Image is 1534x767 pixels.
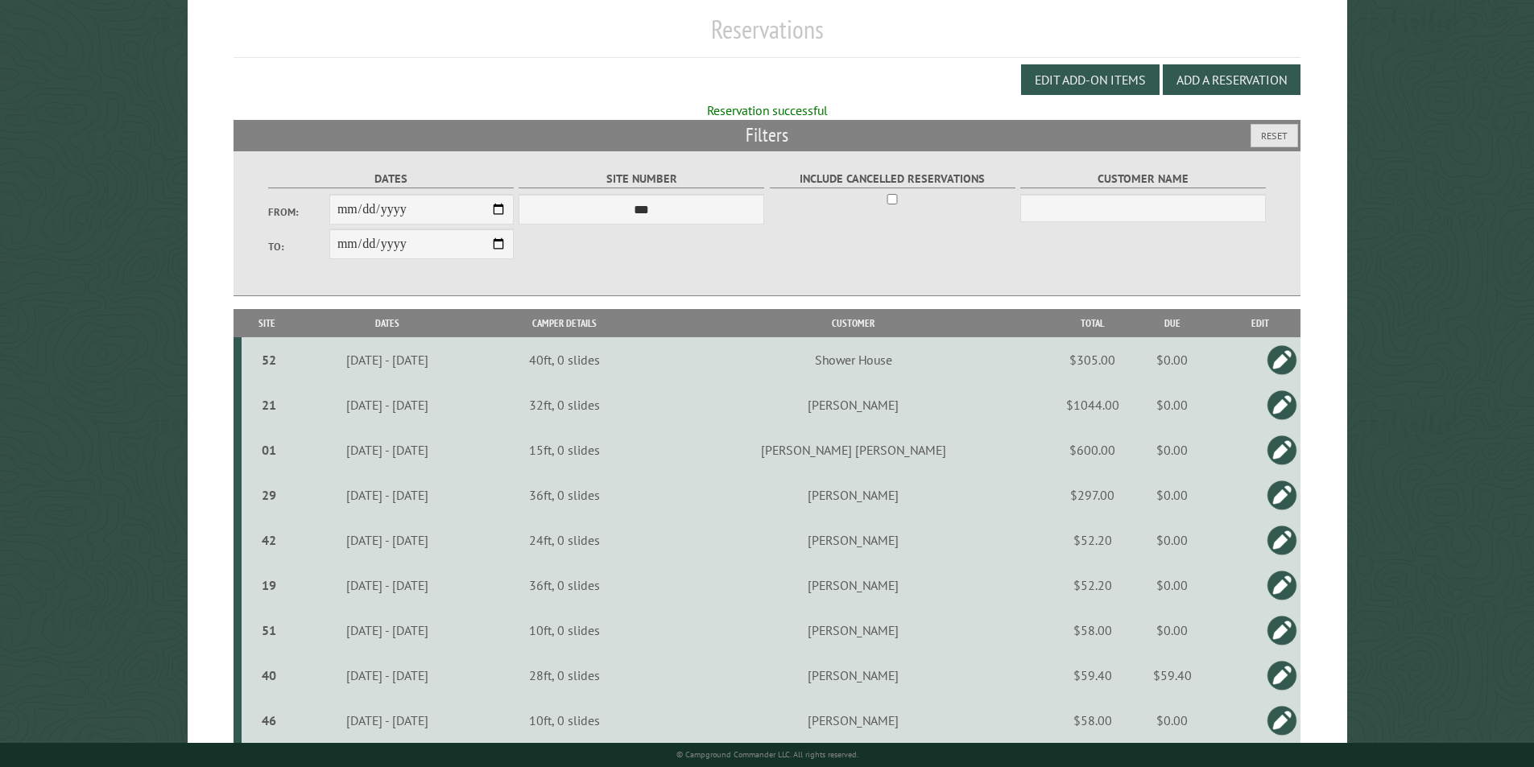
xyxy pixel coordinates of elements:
div: 51 [248,622,290,638]
small: © Campground Commander LLC. All rights reserved. [676,749,858,760]
td: [PERSON_NAME] [647,472,1060,518]
div: 19 [248,577,290,593]
td: $58.00 [1061,698,1125,744]
td: $305.00 [1061,337,1125,382]
button: Reset [1251,124,1298,147]
td: $59.40 [1061,653,1125,698]
div: [DATE] - [DATE] [295,532,479,548]
td: [PERSON_NAME] [PERSON_NAME] [647,427,1060,472]
div: [DATE] - [DATE] [295,352,479,368]
td: 36ft, 0 slides [482,563,647,608]
td: 40ft, 0 slides [482,337,647,382]
th: Customer [647,309,1060,337]
div: [DATE] - [DATE] [295,712,479,728]
th: Edit [1220,309,1301,337]
td: $52.20 [1061,518,1125,563]
td: $58.00 [1061,608,1125,653]
td: 28ft, 0 slides [482,653,647,698]
label: Customer Name [1020,170,1266,188]
div: 42 [248,532,290,548]
div: 52 [248,352,290,368]
div: 01 [248,442,290,458]
label: Include Cancelled Reservations [770,170,1015,188]
h2: Filters [234,120,1301,151]
td: $0.00 [1125,608,1220,653]
th: Dates [292,309,482,337]
td: $0.00 [1125,337,1220,382]
div: [DATE] - [DATE] [295,442,479,458]
td: 10ft, 0 slides [482,698,647,744]
div: 29 [248,487,290,503]
div: 46 [248,712,290,728]
label: Dates [268,170,514,188]
td: [PERSON_NAME] [647,653,1060,698]
th: Due [1125,309,1220,337]
td: $0.00 [1125,472,1220,518]
button: Add a Reservation [1163,64,1300,95]
td: $1044.00 [1061,382,1125,427]
div: [DATE] - [DATE] [295,577,479,593]
td: $0.00 [1125,698,1220,744]
button: Edit Add-on Items [1021,64,1160,95]
td: 24ft, 0 slides [482,518,647,563]
td: [PERSON_NAME] [647,698,1060,744]
div: [DATE] - [DATE] [295,487,479,503]
div: Reservation successful [234,101,1301,119]
td: Shower House [647,337,1060,382]
th: Total [1061,309,1125,337]
td: $52.20 [1061,563,1125,608]
td: $0.00 [1125,427,1220,472]
td: 10ft, 0 slides [482,608,647,653]
td: $600.00 [1061,427,1125,472]
td: $59.40 [1125,653,1220,698]
th: Camper Details [482,309,647,337]
td: 15ft, 0 slides [482,427,647,472]
div: [DATE] - [DATE] [295,622,479,638]
th: Site [242,309,292,337]
td: [PERSON_NAME] [647,518,1060,563]
td: $0.00 [1125,518,1220,563]
label: To: [268,239,329,254]
td: 32ft, 0 slides [482,382,647,427]
label: Site Number [519,170,764,188]
td: 36ft, 0 slides [482,472,647,518]
td: [PERSON_NAME] [647,608,1060,653]
td: [PERSON_NAME] [647,563,1060,608]
h1: Reservations [234,14,1301,58]
td: [PERSON_NAME] [647,382,1060,427]
div: 40 [248,667,290,683]
td: $0.00 [1125,563,1220,608]
td: $297.00 [1061,472,1125,518]
div: 21 [248,397,290,413]
td: $0.00 [1125,382,1220,427]
div: [DATE] - [DATE] [295,397,479,413]
label: From: [268,204,329,220]
div: [DATE] - [DATE] [295,667,479,683]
